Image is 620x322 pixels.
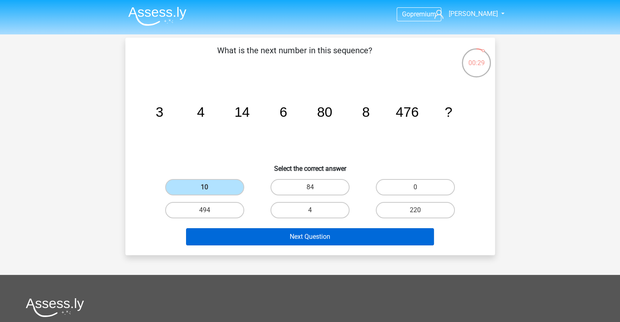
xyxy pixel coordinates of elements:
[186,228,434,245] button: Next Question
[402,10,410,18] span: Go
[448,10,497,18] span: [PERSON_NAME]
[376,179,455,195] label: 0
[128,7,186,26] img: Assessly
[395,104,418,120] tspan: 476
[397,9,441,20] a: Gopremium
[165,179,244,195] label: 10
[26,298,84,317] img: Assessly logo
[362,104,370,120] tspan: 8
[376,202,455,218] label: 220
[461,48,492,68] div: 00:29
[317,104,332,120] tspan: 80
[165,202,244,218] label: 494
[410,10,436,18] span: premium
[234,104,250,120] tspan: 14
[279,104,287,120] tspan: 6
[139,44,451,69] p: What is the next number in this sequence?
[270,179,350,195] label: 84
[270,202,350,218] label: 4
[139,158,482,172] h6: Select the correct answer
[431,9,498,19] a: [PERSON_NAME]
[445,104,452,120] tspan: ?
[155,104,163,120] tspan: 3
[197,104,204,120] tspan: 4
